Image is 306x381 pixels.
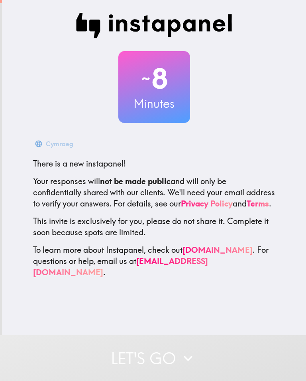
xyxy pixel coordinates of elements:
[118,62,190,95] h2: 8
[46,138,73,149] div: Cymraeg
[33,159,126,169] span: There is a new instapanel!
[182,245,253,255] a: [DOMAIN_NAME]
[247,198,269,208] a: Terms
[33,256,208,277] a: [EMAIL_ADDRESS][DOMAIN_NAME]
[76,13,232,38] img: Instapanel
[33,136,76,152] button: Cymraeg
[33,244,275,278] p: To learn more about Instapanel, check out . For questions or help, email us at .
[33,216,275,238] p: This invite is exclusively for you, please do not share it. Complete it soon because spots are li...
[100,176,171,186] b: not be made public
[181,198,233,208] a: Privacy Policy
[118,95,190,112] h3: Minutes
[140,67,151,91] span: ~
[33,176,275,209] p: Your responses will and will only be confidentially shared with our clients. We'll need your emai...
